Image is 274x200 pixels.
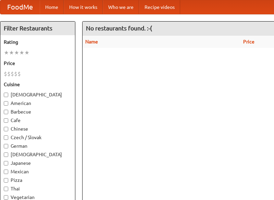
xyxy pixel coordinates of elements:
input: American [4,101,8,106]
a: Recipe videos [139,0,180,14]
input: [DEMOGRAPHIC_DATA] [4,152,8,157]
h5: Cuisine [4,81,72,88]
label: [DEMOGRAPHIC_DATA] [4,91,72,98]
li: $ [4,70,7,78]
a: Name [85,39,98,44]
a: FoodMe [0,0,40,14]
label: Pizza [4,177,72,184]
label: Japanese [4,160,72,166]
li: ★ [4,49,9,56]
label: German [4,143,72,149]
h4: Filter Restaurants [0,22,75,35]
a: Price [243,39,254,44]
li: ★ [24,49,29,56]
input: Cafe [4,118,8,123]
input: Thai [4,187,8,191]
label: Barbecue [4,108,72,115]
input: Mexican [4,170,8,174]
input: Barbecue [4,110,8,114]
ng-pluralize: No restaurants found. :-( [86,25,152,31]
input: [DEMOGRAPHIC_DATA] [4,93,8,97]
li: ★ [9,49,14,56]
label: Mexican [4,168,72,175]
label: Cafe [4,117,72,124]
label: Thai [4,185,72,192]
input: Chinese [4,127,8,131]
input: Japanese [4,161,8,165]
li: $ [17,70,21,78]
label: Chinese [4,125,72,132]
input: German [4,144,8,148]
h5: Rating [4,39,72,45]
li: $ [7,70,11,78]
li: $ [11,70,14,78]
input: Pizza [4,178,8,183]
li: ★ [19,49,24,56]
label: American [4,100,72,107]
label: Czech / Slovak [4,134,72,141]
input: Czech / Slovak [4,135,8,140]
a: How it works [64,0,103,14]
li: $ [14,70,17,78]
a: Home [40,0,64,14]
input: Vegetarian [4,195,8,200]
label: [DEMOGRAPHIC_DATA] [4,151,72,158]
li: ★ [14,49,19,56]
h5: Price [4,60,72,67]
a: Who we are [103,0,139,14]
